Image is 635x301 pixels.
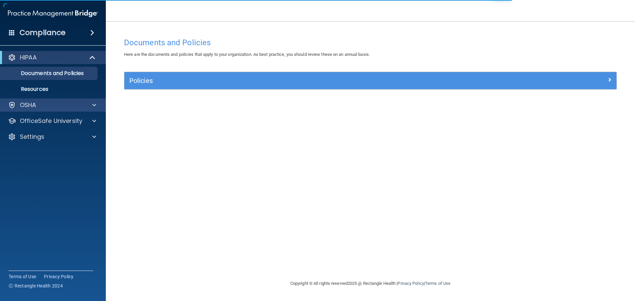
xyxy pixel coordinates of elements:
p: OfficeSafe University [20,117,82,125]
a: OfficeSafe University [8,117,96,125]
p: HIPAA [20,54,37,61]
p: Documents and Policies [4,70,95,77]
img: PMB logo [8,7,98,20]
a: HIPAA [8,54,96,61]
a: OSHA [8,101,96,109]
h4: Documents and Policies [124,38,617,47]
p: Resources [4,86,95,93]
h4: Compliance [20,28,65,37]
span: Ⓒ Rectangle Health 2024 [9,282,63,289]
a: Settings [8,133,96,141]
span: Here are the documents and policies that apply to your organization. As best practice, you should... [124,52,370,57]
p: OSHA [20,101,36,109]
div: Copyright © All rights reserved 2025 @ Rectangle Health | | [250,273,491,294]
a: Policies [129,75,612,86]
a: Privacy Policy [398,281,424,286]
a: Terms of Use [9,273,36,280]
p: Settings [20,133,44,141]
a: Privacy Policy [44,273,74,280]
h5: Policies [129,77,488,84]
a: Terms of Use [425,281,450,286]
